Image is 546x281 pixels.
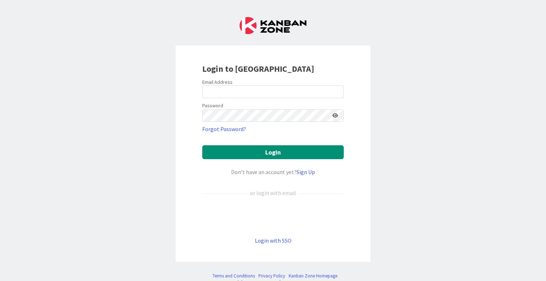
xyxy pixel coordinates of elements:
[202,125,246,133] a: Forgot Password?
[289,272,337,279] a: Kanban Zone Homepage
[213,272,255,279] a: Terms and Conditions
[248,189,298,197] div: or login with email
[240,17,306,34] img: Kanban Zone
[199,209,347,225] iframe: Sign in with Google Button
[202,63,314,74] b: Login to [GEOGRAPHIC_DATA]
[202,102,223,109] label: Password
[255,237,291,244] a: Login with SSO
[202,79,232,85] label: Email Address
[258,272,285,279] a: Privacy Policy
[202,145,344,159] button: Login
[296,168,315,175] a: Sign Up
[202,168,344,176] div: Don’t have an account yet?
